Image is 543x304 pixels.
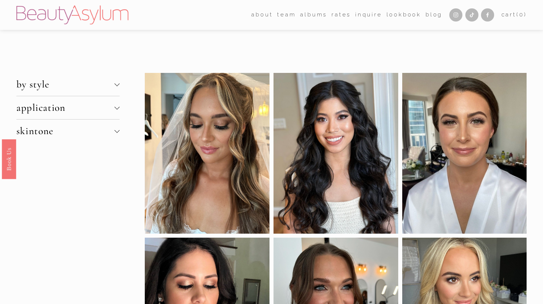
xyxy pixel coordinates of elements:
span: skintone [16,125,115,137]
span: team [277,10,296,20]
button: by style [16,73,120,96]
a: folder dropdown [251,9,273,20]
button: skintone [16,120,120,143]
button: application [16,96,120,119]
span: application [16,102,115,114]
a: Blog [426,9,442,20]
a: folder dropdown [277,9,296,20]
span: ( ) [516,11,527,18]
img: Beauty Asylum | Bridal Hair &amp; Makeup Charlotte &amp; Atlanta [16,5,128,24]
span: by style [16,78,115,90]
a: Lookbook [387,9,421,20]
a: Book Us [2,139,16,179]
span: 0 [519,11,524,18]
a: albums [300,9,327,20]
a: 0 items in cart [501,10,527,20]
a: Facebook [481,8,494,22]
a: Instagram [449,8,462,22]
a: Rates [331,9,351,20]
a: TikTok [465,8,478,22]
span: about [251,10,273,20]
a: Inquire [355,9,382,20]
